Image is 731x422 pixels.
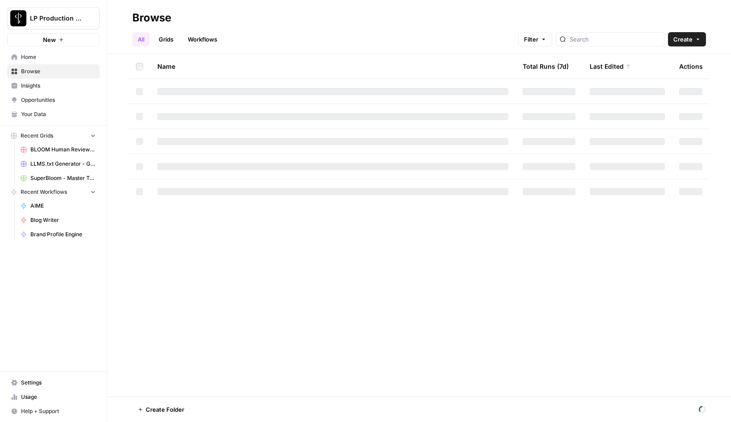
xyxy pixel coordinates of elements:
[43,35,56,44] span: New
[17,171,100,185] a: SuperBloom - Master Topic List
[17,213,100,227] a: Blog Writer
[21,407,96,415] span: Help + Support
[524,35,538,44] span: Filter
[668,32,706,46] button: Create
[7,107,100,121] a: Your Data
[570,35,660,44] input: Search
[7,376,100,390] a: Settings
[7,93,100,107] a: Opportunities
[30,174,96,182] span: SuperBloom - Master Topic List
[7,390,100,404] a: Usage
[7,33,100,46] button: New
[21,132,53,140] span: Recent Grids
[7,7,100,29] button: Workspace: LP Production Workloads
[157,54,508,79] div: Name
[10,10,26,26] img: LP Production Workloads Logo
[182,32,223,46] a: Workflows
[21,110,96,118] span: Your Data
[679,54,703,79] div: Actions
[21,393,96,401] span: Usage
[30,202,96,210] span: AIME
[21,67,96,75] span: Browse
[132,11,171,25] div: Browse
[7,64,100,79] a: Browse
[146,405,184,414] span: Create Folder
[21,82,96,90] span: Insights
[30,230,96,238] span: Brand Profile Engine
[21,96,96,104] span: Opportunities
[17,199,100,213] a: AIME
[590,54,631,79] div: Last Edited
[7,79,100,93] a: Insights
[153,32,179,46] a: Grids
[21,188,67,196] span: Recent Workflows
[30,146,96,154] span: BLOOM Human Review (ver2)
[523,54,569,79] div: Total Runs (7d)
[17,157,100,171] a: LLMS.txt Generator - Grid
[518,32,552,46] button: Filter
[673,35,693,44] span: Create
[17,142,100,157] a: BLOOM Human Review (ver2)
[17,227,100,242] a: Brand Profile Engine
[7,185,100,199] button: Recent Workflows
[7,404,100,418] button: Help + Support
[30,14,84,23] span: LP Production Workloads
[132,32,150,46] a: All
[7,50,100,64] a: Home
[30,216,96,224] span: Blog Writer
[132,402,190,417] button: Create Folder
[7,129,100,142] button: Recent Grids
[21,379,96,387] span: Settings
[30,160,96,168] span: LLMS.txt Generator - Grid
[21,53,96,61] span: Home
